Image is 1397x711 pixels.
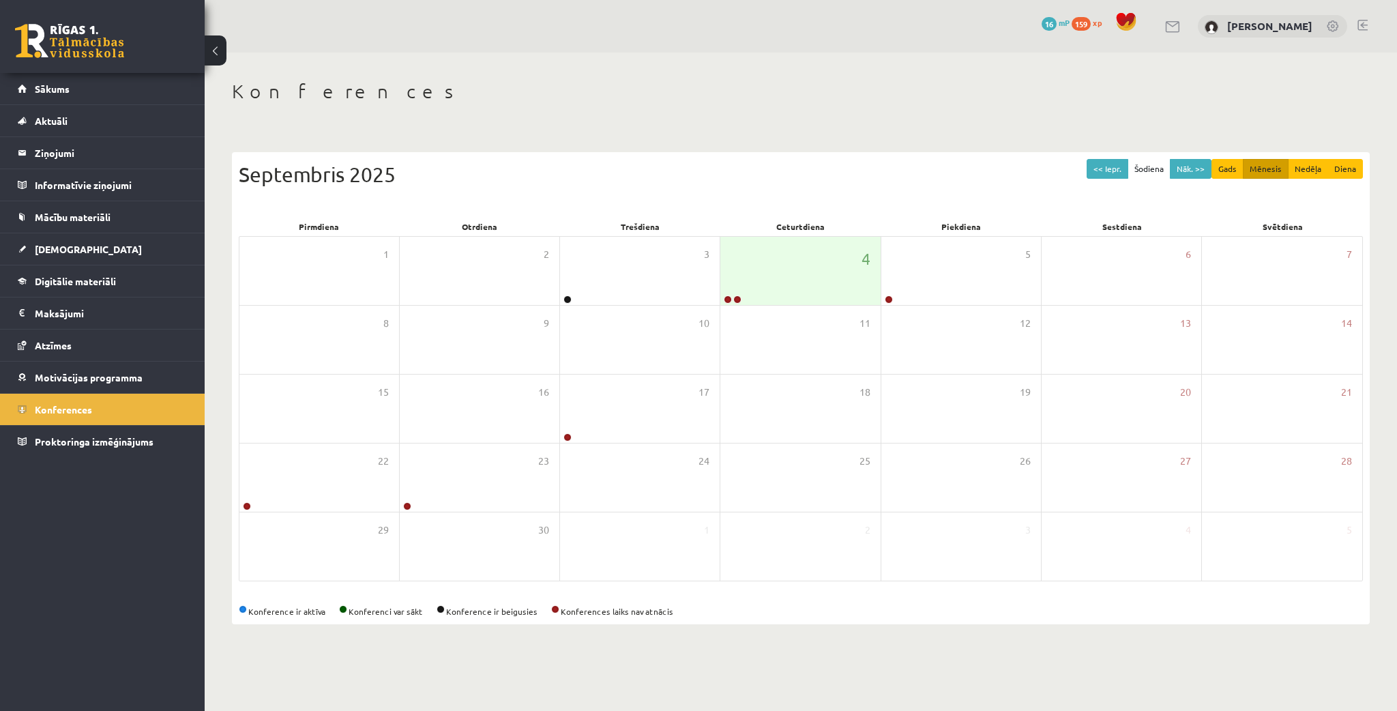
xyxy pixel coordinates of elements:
[18,426,188,457] a: Proktoringa izmēģinājums
[18,105,188,136] a: Aktuāli
[1020,454,1031,469] span: 26
[18,298,188,329] a: Maksājumi
[35,83,70,95] span: Sākums
[538,385,549,400] span: 16
[862,247,870,270] span: 4
[1087,159,1128,179] button: << Iepr.
[18,201,188,233] a: Mācību materiāli
[1186,247,1191,262] span: 6
[1341,385,1352,400] span: 21
[1072,17,1108,28] a: 159 xp
[544,316,549,331] span: 9
[383,316,389,331] span: 8
[239,217,399,236] div: Pirmdiena
[704,523,709,538] span: 1
[18,394,188,425] a: Konferences
[35,211,111,223] span: Mācību materiāli
[35,298,188,329] legend: Maksājumi
[378,454,389,469] span: 22
[881,217,1042,236] div: Piekdiena
[15,24,124,58] a: Rīgas 1. Tālmācības vidusskola
[1128,159,1171,179] button: Šodiena
[1341,454,1352,469] span: 28
[1186,523,1191,538] span: 4
[698,385,709,400] span: 17
[1288,159,1328,179] button: Nedēļa
[1093,17,1102,28] span: xp
[1025,523,1031,538] span: 3
[18,73,188,104] a: Sākums
[1180,316,1191,331] span: 13
[35,435,153,448] span: Proktoringa izmēģinājums
[698,454,709,469] span: 24
[35,169,188,201] legend: Informatīvie ziņojumi
[1203,217,1363,236] div: Svētdiena
[383,247,389,262] span: 1
[1180,454,1191,469] span: 27
[859,316,870,331] span: 11
[1205,20,1218,34] img: Pāvels Grišāns
[1025,247,1031,262] span: 5
[35,403,92,416] span: Konferences
[35,371,143,383] span: Motivācijas programma
[1347,247,1352,262] span: 7
[1180,385,1191,400] span: 20
[865,523,870,538] span: 2
[720,217,881,236] div: Ceturtdiena
[698,316,709,331] span: 10
[538,523,549,538] span: 30
[859,385,870,400] span: 18
[1020,316,1031,331] span: 12
[1042,17,1057,31] span: 16
[399,217,559,236] div: Otrdiena
[1042,17,1070,28] a: 16 mP
[1227,19,1312,33] a: [PERSON_NAME]
[239,605,1363,618] div: Konference ir aktīva Konferenci var sākt Konference ir beigusies Konferences laiks nav atnācis
[18,233,188,265] a: [DEMOGRAPHIC_DATA]
[1072,17,1091,31] span: 159
[18,330,188,361] a: Atzīmes
[378,523,389,538] span: 29
[35,243,142,255] span: [DEMOGRAPHIC_DATA]
[1347,523,1352,538] span: 5
[1059,17,1070,28] span: mP
[1211,159,1244,179] button: Gads
[1327,159,1363,179] button: Diena
[704,247,709,262] span: 3
[18,137,188,169] a: Ziņojumi
[35,115,68,127] span: Aktuāli
[1341,316,1352,331] span: 14
[232,80,1370,103] h1: Konferences
[18,169,188,201] a: Informatīvie ziņojumi
[544,247,549,262] span: 2
[538,454,549,469] span: 23
[18,265,188,297] a: Digitālie materiāli
[1020,385,1031,400] span: 19
[1170,159,1211,179] button: Nāk. >>
[1243,159,1289,179] button: Mēnesis
[560,217,720,236] div: Trešdiena
[18,362,188,393] a: Motivācijas programma
[239,159,1363,190] div: Septembris 2025
[378,385,389,400] span: 15
[35,339,72,351] span: Atzīmes
[859,454,870,469] span: 25
[1042,217,1202,236] div: Sestdiena
[35,137,188,169] legend: Ziņojumi
[35,275,116,287] span: Digitālie materiāli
